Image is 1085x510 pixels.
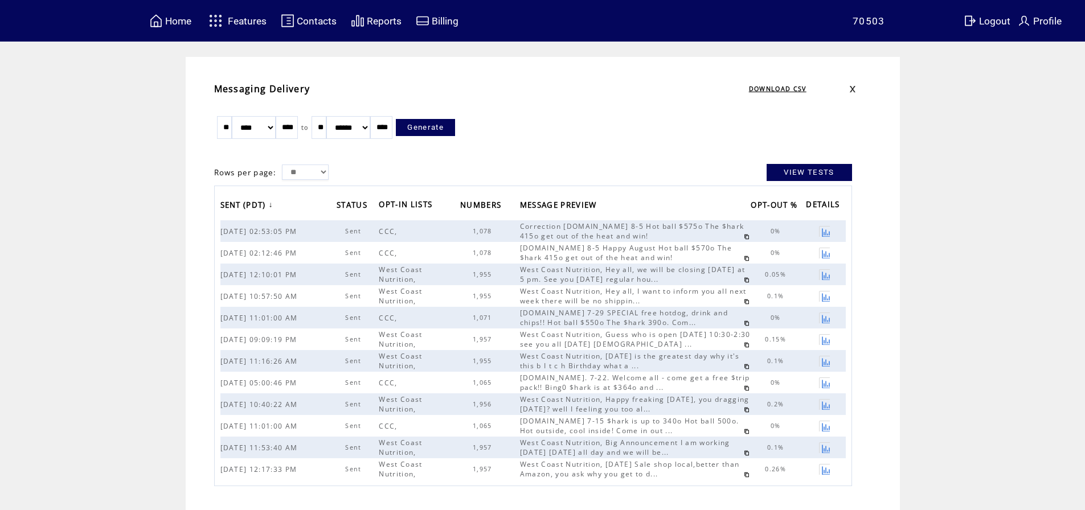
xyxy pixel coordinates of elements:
span: 0% [771,314,784,322]
span: [DATE] 12:17:33 PM [220,464,300,474]
a: Reports [349,12,403,30]
span: Sent [345,465,364,473]
a: VIEW TESTS [767,164,852,181]
a: Contacts [279,12,338,30]
span: Billing [432,15,458,27]
span: Features [228,15,267,27]
span: [DATE] 05:00:46 PM [220,378,300,388]
span: [DOMAIN_NAME]. 7-22. Welcome all - come get a free $trip pack!! Bing0 $hark is at $364o and ... [520,373,750,392]
a: OPT-OUT % [751,196,803,215]
span: [DATE] 11:16:26 AM [220,356,301,366]
a: Billing [414,12,460,30]
span: Reports [367,15,402,27]
span: West Coast Nutrition, Big Announcement I am working [DATE] [DATE] all day and we will be... [520,438,730,457]
span: Profile [1033,15,1062,27]
span: West Coast Nutrition, [379,394,422,414]
span: NUMBERS [460,197,504,216]
span: Sent [345,400,364,408]
span: West Coast Nutrition, [379,438,422,457]
span: [DOMAIN_NAME] 8-5 Happy August Hot ball $570o The $hark 415o get out of the heat and win! [520,243,732,262]
span: Home [165,15,191,27]
img: creidtcard.svg [416,14,429,28]
span: Sent [345,422,364,430]
span: Sent [345,270,364,278]
span: [DOMAIN_NAME] 7-15 $hark is up to 340o Hot ball 500o. Hot outside, cool inside! Come in out ... [520,416,739,435]
a: Home [148,12,193,30]
span: 1,957 [473,443,495,451]
span: [DATE] 12:10:01 PM [220,270,300,279]
span: 1,065 [473,379,495,386]
span: West Coast Nutrition, Guess who is open [DATE] 10:30-2:30 see you all [DATE] [DEMOGRAPHIC_DATA] ... [520,330,751,349]
span: [DATE] 11:53:40 AM [220,443,301,453]
a: MESSAGE PREVIEW [520,196,603,215]
a: DOWNLOAD CSV [749,85,806,93]
span: West Coast Nutrition, [379,459,422,479]
img: exit.svg [963,14,977,28]
span: OPT-OUT % [751,197,800,216]
span: West Coast Nutrition, [379,351,422,371]
span: 0% [771,249,784,257]
a: SENT (PDT)↓ [220,196,276,215]
span: [DATE] 11:01:00 AM [220,421,301,431]
a: Logout [961,12,1016,30]
span: DETAILS [806,196,842,215]
span: Sent [345,249,364,257]
span: to [301,124,309,131]
span: 1,955 [473,292,495,300]
img: profile.svg [1017,14,1031,28]
span: Messaging Delivery [214,83,310,95]
span: [DATE] 02:53:05 PM [220,227,300,236]
span: 1,078 [473,249,495,257]
span: [DOMAIN_NAME] 7-29 SPECIAL free hotdog, drink and chips!! Hot ball $550o The $hark 390o. Com... [520,308,728,327]
span: Sent [345,379,364,386]
span: 0.2% [767,400,787,408]
span: West Coast Nutrition, Happy freaking [DATE], you dragging [DATE]? well I feeling you too al... [520,394,750,414]
span: 1,078 [473,227,495,235]
span: 0.26% [765,465,789,473]
span: Sent [345,443,364,451]
img: features.svg [206,11,226,30]
span: 0.1% [767,443,787,451]
span: Sent [345,292,364,300]
span: [DATE] 10:40:22 AM [220,400,301,409]
span: West Coast Nutrition, Hey all, we will be closing [DATE] at 5 pm. See you [DATE] regular hou... [520,265,746,284]
span: 1,955 [473,270,495,278]
span: CCC, [379,421,400,431]
span: 0.15% [765,335,789,343]
img: contacts.svg [281,14,294,28]
span: Rows per page: [214,167,277,178]
a: NUMBERS [460,196,507,215]
span: Sent [345,335,364,343]
span: [DATE] 10:57:50 AM [220,291,301,301]
a: Generate [396,119,455,136]
span: West Coast Nutrition, [379,330,422,349]
span: Sent [345,357,364,365]
a: STATUS [337,196,373,215]
a: Profile [1016,12,1063,30]
span: 0% [771,422,784,430]
span: Sent [345,227,364,235]
span: 1,956 [473,400,495,408]
span: 0% [771,227,784,235]
img: chart.svg [351,14,365,28]
span: 1,071 [473,314,495,322]
span: CCC, [379,248,400,258]
span: CCC, [379,378,400,388]
span: West Coast Nutrition, Hey all, I want to inform you all next week there will be no shippin... [520,286,747,306]
span: [DATE] 11:01:00 AM [220,313,301,323]
span: West Coast Nutrition, [379,265,422,284]
span: West Coast Nutrition, [379,286,422,306]
span: West Coast Nutrition, [DATE] is the greatest day why it's this b I t c h Birthday what a ... [520,351,740,371]
span: 70503 [853,15,885,27]
span: CCC, [379,227,400,236]
span: 1,957 [473,335,495,343]
span: 1,957 [473,465,495,473]
span: 0% [771,379,784,386]
span: Contacts [297,15,337,27]
span: 1,065 [473,422,495,430]
span: Logout [979,15,1010,27]
span: 1,955 [473,357,495,365]
span: [DATE] 02:12:46 PM [220,248,300,258]
span: SENT (PDT) [220,197,269,216]
span: 0.05% [765,270,789,278]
